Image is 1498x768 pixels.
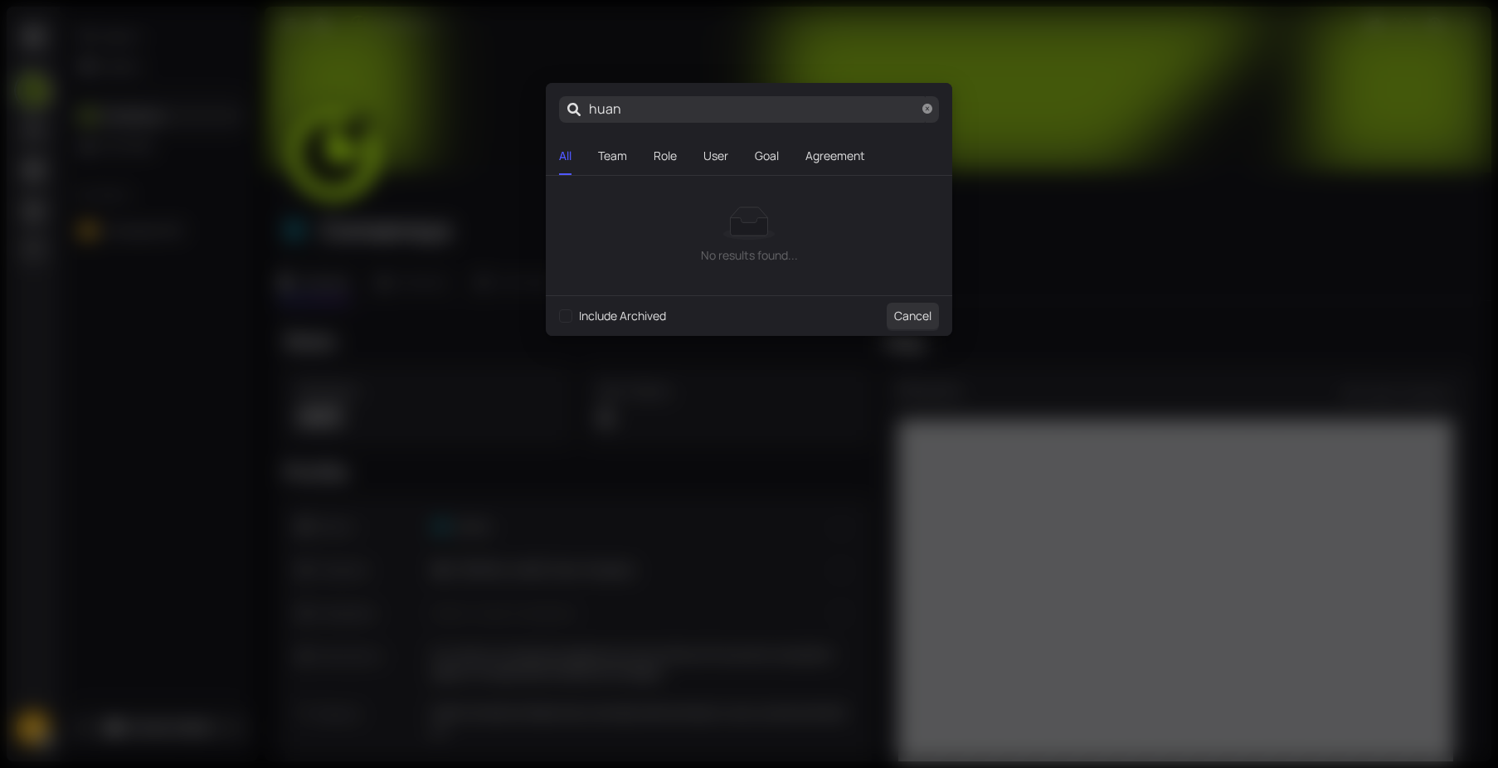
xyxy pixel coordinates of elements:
div: Team [598,147,627,165]
div: Goal [755,147,779,165]
span: Cancel [894,307,931,325]
div: No results found... [562,246,936,265]
span: close-circle [922,104,932,114]
div: Role [654,147,677,165]
button: Cancel [887,303,939,329]
span: Include Archived [572,307,673,325]
div: Agreement [805,147,865,165]
div: User [703,147,728,165]
span: close-circle [922,102,932,118]
input: Search... [589,96,926,123]
div: All [559,147,571,165]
